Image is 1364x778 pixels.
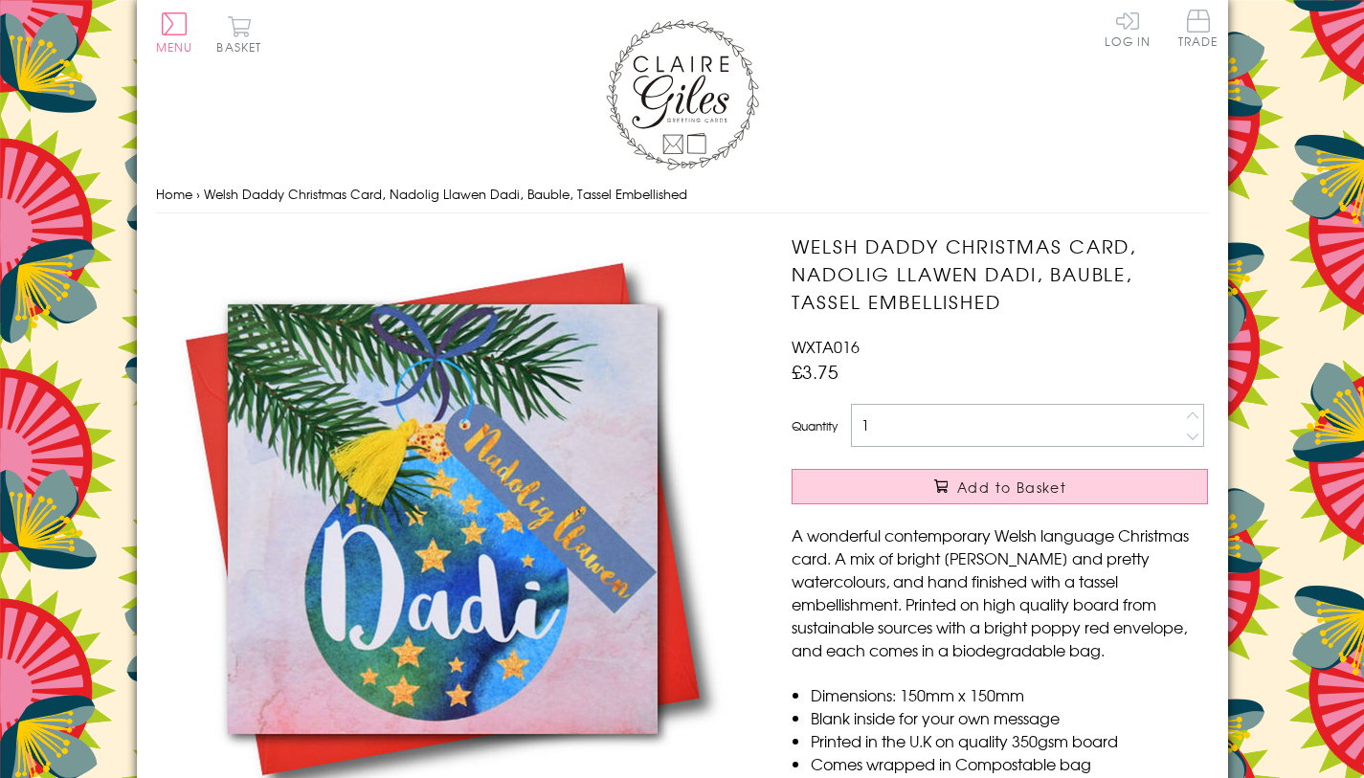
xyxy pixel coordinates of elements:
span: £3.75 [792,358,839,385]
button: Menu [156,12,193,53]
a: Log In [1105,10,1151,47]
li: Printed in the U.K on quality 350gsm board [811,729,1208,752]
img: Claire Giles Greetings Cards [606,19,759,170]
button: Add to Basket [792,469,1208,504]
label: Quantity [792,417,838,434]
span: Welsh Daddy Christmas Card, Nadolig Llawen Dadi, Bauble, Tassel Embellished [204,185,687,203]
nav: breadcrumbs [156,175,1209,214]
p: A wonderful contemporary Welsh language Christmas card. A mix of bright [PERSON_NAME] and pretty ... [792,523,1208,661]
button: Basket [213,15,266,53]
span: › [196,185,200,203]
li: Comes wrapped in Compostable bag [811,752,1208,775]
a: Home [156,185,192,203]
li: Dimensions: 150mm x 150mm [811,683,1208,706]
span: Add to Basket [957,478,1066,497]
h1: Welsh Daddy Christmas Card, Nadolig Llawen Dadi, Bauble, Tassel Embellished [792,233,1208,315]
span: Menu [156,38,193,56]
li: Blank inside for your own message [811,706,1208,729]
a: Trade [1178,10,1219,51]
span: WXTA016 [792,335,860,358]
span: Trade [1178,10,1219,47]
